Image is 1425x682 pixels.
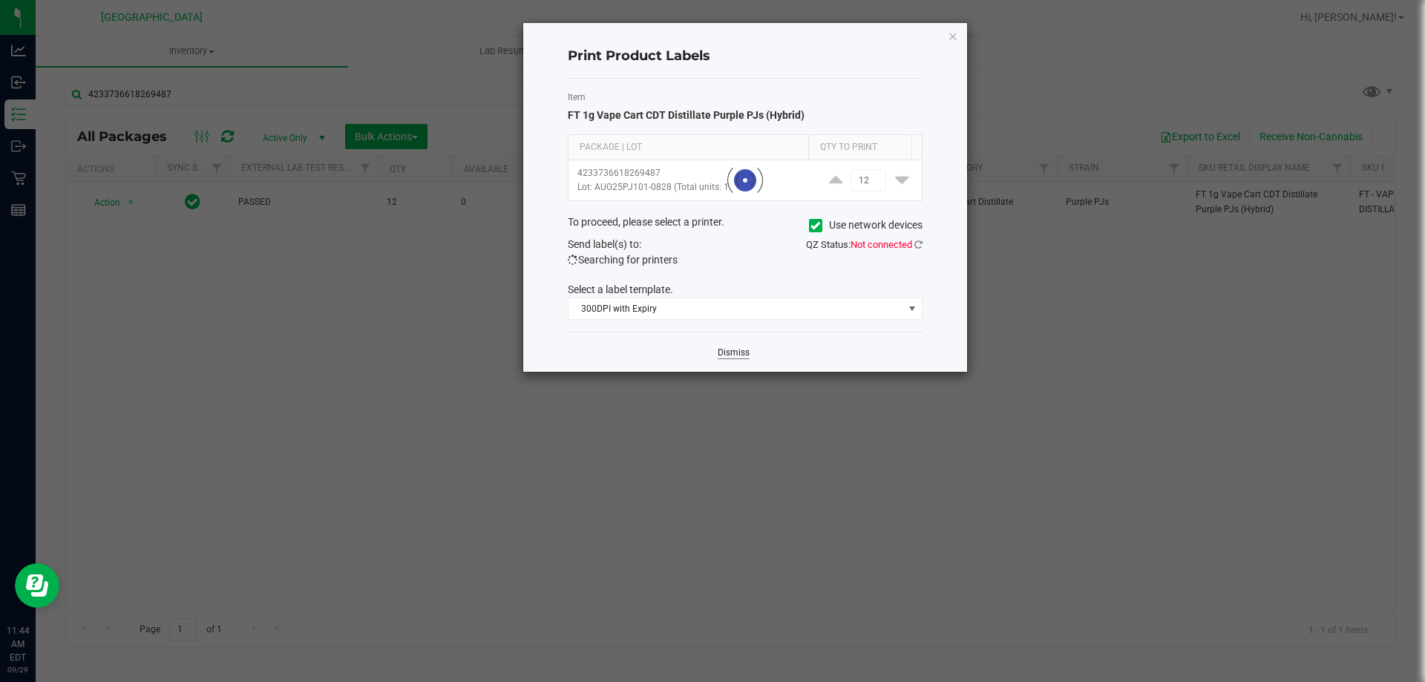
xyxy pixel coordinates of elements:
[809,217,923,233] label: Use network devices
[568,47,923,66] h4: Print Product Labels
[568,254,678,266] span: Searching for printers
[568,238,641,250] span: Send label(s) to:
[557,214,934,237] div: To proceed, please select a printer.
[569,135,808,160] th: Package | Lot
[15,563,59,608] iframe: Resource center
[568,91,923,104] label: Item
[718,347,750,359] a: Dismiss
[557,282,934,298] div: Select a label template.
[806,239,923,250] span: QZ Status:
[569,298,903,319] span: 300DPI with Expiry
[851,239,912,250] span: Not connected
[808,135,911,160] th: Qty to Print
[568,109,805,121] span: FT 1g Vape Cart CDT Distillate Purple PJs (Hybrid)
